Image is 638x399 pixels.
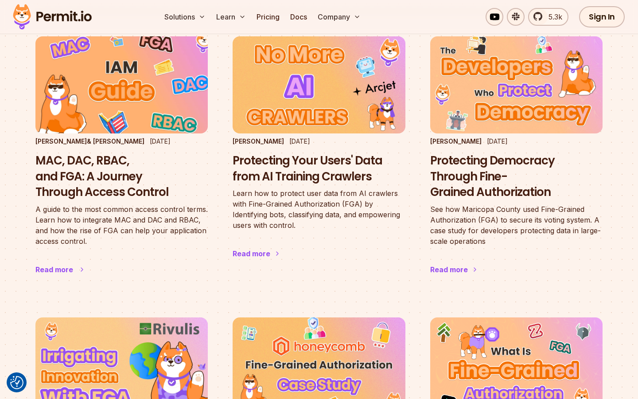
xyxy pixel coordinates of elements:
[161,8,209,26] button: Solutions
[233,188,405,231] p: Learn how to protect user data from AI crawlers with Fine-Grained Authorization (FGA) by Identify...
[10,376,23,389] button: Consent Preferences
[253,8,283,26] a: Pricing
[233,36,405,277] a: Protecting Your Users' Data from AI Training Crawlers [PERSON_NAME][DATE]Protecting Your Users' D...
[289,137,310,145] time: [DATE]
[150,137,171,145] time: [DATE]
[487,137,508,145] time: [DATE]
[233,137,284,146] p: [PERSON_NAME]
[233,248,270,259] div: Read more
[213,8,249,26] button: Learn
[10,376,23,389] img: Revisit consent button
[27,31,217,138] img: MAC, DAC, RBAC, and FGA: A Journey Through Access Control
[314,8,364,26] button: Company
[35,137,144,146] p: [PERSON_NAME] & [PERSON_NAME]
[430,36,603,293] a: Protecting Democracy Through Fine-Grained Authorization [PERSON_NAME][DATE]Protecting Democracy T...
[430,137,482,146] p: [PERSON_NAME]
[35,36,208,293] a: MAC, DAC, RBAC, and FGA: A Journey Through Access Control[PERSON_NAME]& [PERSON_NAME][DATE]MAC, D...
[430,36,603,133] img: Protecting Democracy Through Fine-Grained Authorization
[543,12,562,22] span: 5.3k
[233,153,405,185] h3: Protecting Your Users' Data from AI Training Crawlers
[35,153,208,200] h3: MAC, DAC, RBAC, and FGA: A Journey Through Access Control
[233,36,405,133] img: Protecting Your Users' Data from AI Training Crawlers
[430,204,603,246] p: See how Maricopa County used Fine-Grained Authorization (FGA) to secure its voting system. A case...
[35,204,208,246] p: A guide to the most common access control terms. Learn how to integrate MAC and DAC and RBAC, and...
[430,153,603,200] h3: Protecting Democracy Through Fine-Grained Authorization
[528,8,568,26] a: 5.3k
[287,8,311,26] a: Docs
[35,264,73,275] div: Read more
[579,6,625,27] a: Sign In
[430,264,468,275] div: Read more
[9,2,96,32] img: Permit logo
